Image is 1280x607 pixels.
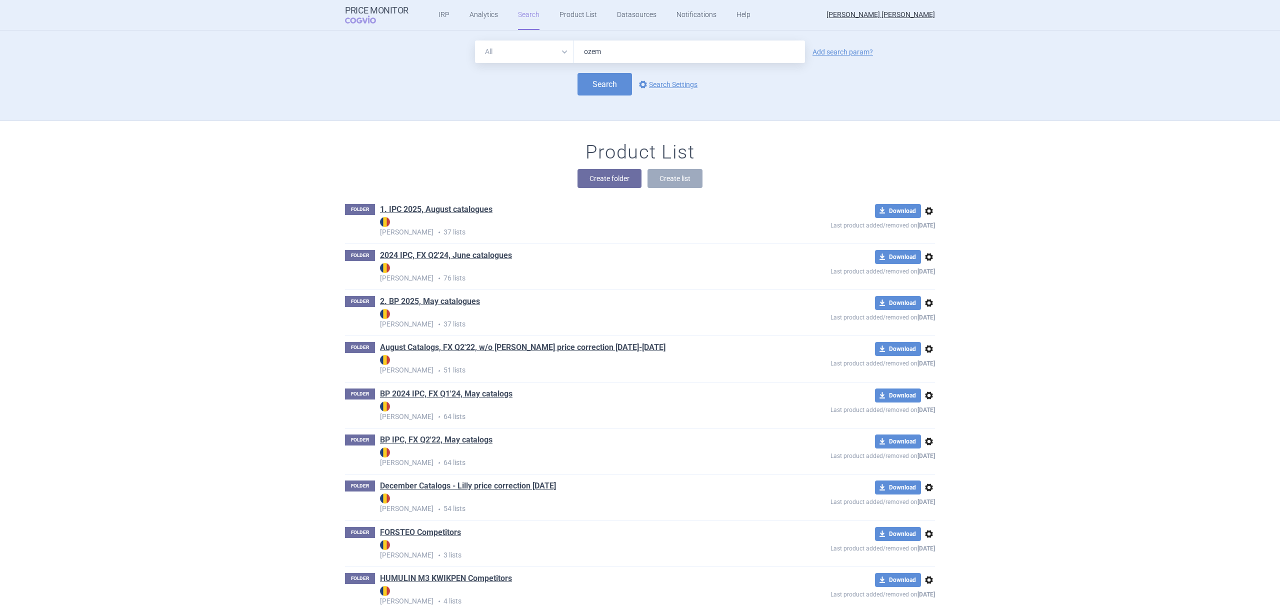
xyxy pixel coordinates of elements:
[758,587,935,599] p: Last product added/removed on
[380,355,390,365] img: RO
[380,263,758,282] strong: [PERSON_NAME]
[380,401,758,422] p: 64 lists
[380,434,492,447] h1: BP IPC, FX Q2'22, May catalogs
[433,366,443,376] i: •
[345,342,375,353] p: FOLDER
[380,388,512,399] a: BP 2024 IPC, FX Q1'24, May catalogs
[875,296,921,310] button: Download
[917,498,935,505] strong: [DATE]
[345,5,408,24] a: Price MonitorCOGVIO
[380,342,665,353] a: August Catalogs, FX Q2'22, w/o [PERSON_NAME] price correction [DATE]-[DATE]
[380,204,492,217] h1: 1. IPC 2025, August catalogues
[380,586,758,606] p: 4 lists
[433,227,443,237] i: •
[380,447,758,466] strong: [PERSON_NAME]
[647,169,702,188] button: Create list
[345,15,390,23] span: COGVIO
[380,586,758,605] strong: [PERSON_NAME]
[875,573,921,587] button: Download
[380,480,556,493] h1: December Catalogs - Lilly price correction Mar 2024
[433,412,443,422] i: •
[577,73,632,95] button: Search
[380,401,758,420] strong: [PERSON_NAME]
[577,169,641,188] button: Create folder
[345,434,375,445] p: FOLDER
[380,540,758,559] strong: [PERSON_NAME]
[345,204,375,215] p: FOLDER
[345,250,375,261] p: FOLDER
[380,540,390,550] img: RO
[345,296,375,307] p: FOLDER
[380,586,390,596] img: RO
[433,504,443,514] i: •
[758,448,935,461] p: Last product added/removed on
[433,550,443,560] i: •
[917,222,935,229] strong: [DATE]
[380,296,480,307] a: 2. BP 2025, May catalogues
[380,263,758,283] p: 76 lists
[917,591,935,598] strong: [DATE]
[380,263,390,273] img: RO
[917,406,935,413] strong: [DATE]
[380,309,390,319] img: RO
[758,494,935,507] p: Last product added/removed on
[345,527,375,538] p: FOLDER
[380,250,512,263] h1: 2024 IPC, FX Q2'24, June catalogues
[758,310,935,322] p: Last product added/removed on
[433,273,443,283] i: •
[380,204,492,215] a: 1. IPC 2025, August catalogues
[380,573,512,584] a: HUMULIN M3 KWIKPEN Competitors
[758,402,935,415] p: Last product added/removed on
[875,388,921,402] button: Download
[380,493,758,514] p: 54 lists
[875,342,921,356] button: Download
[917,545,935,552] strong: [DATE]
[380,388,512,401] h1: BP 2024 IPC, FX Q1'24, May catalogs
[433,458,443,468] i: •
[812,48,873,55] a: Add search param?
[380,480,556,491] a: December Catalogs - Lilly price correction [DATE]
[380,355,758,375] p: 51 lists
[917,360,935,367] strong: [DATE]
[758,356,935,368] p: Last product added/removed on
[380,217,758,237] p: 37 lists
[875,434,921,448] button: Download
[637,78,697,90] a: Search Settings
[380,493,758,512] strong: [PERSON_NAME]
[433,319,443,329] i: •
[380,447,758,468] p: 64 lists
[380,573,512,586] h1: HUMULIN M3 KWIKPEN Competitors
[917,314,935,321] strong: [DATE]
[758,218,935,230] p: Last product added/removed on
[380,527,461,538] a: FORSTEO Competitors
[380,342,665,355] h1: August Catalogs, FX Q2'22, w/o HU - Lilly price correction Jan-Feb 2023
[380,540,758,560] p: 3 lists
[380,434,492,445] a: BP IPC, FX Q2'22, May catalogs
[917,268,935,275] strong: [DATE]
[433,596,443,606] i: •
[380,296,480,309] h1: 2. BP 2025, May catalogues
[758,541,935,553] p: Last product added/removed on
[345,388,375,399] p: FOLDER
[345,480,375,491] p: FOLDER
[380,217,390,227] img: RO
[380,309,758,328] strong: [PERSON_NAME]
[380,447,390,457] img: RO
[758,264,935,276] p: Last product added/removed on
[875,250,921,264] button: Download
[345,5,408,15] strong: Price Monitor
[875,527,921,541] button: Download
[380,217,758,236] strong: [PERSON_NAME]
[380,493,390,503] img: RO
[917,452,935,459] strong: [DATE]
[875,480,921,494] button: Download
[875,204,921,218] button: Download
[380,527,461,540] h1: FORSTEO Competitors
[585,141,694,164] h1: Product List
[380,401,390,411] img: RO
[380,309,758,329] p: 37 lists
[380,250,512,261] a: 2024 IPC, FX Q2'24, June catalogues
[380,355,758,374] strong: [PERSON_NAME]
[345,573,375,584] p: FOLDER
